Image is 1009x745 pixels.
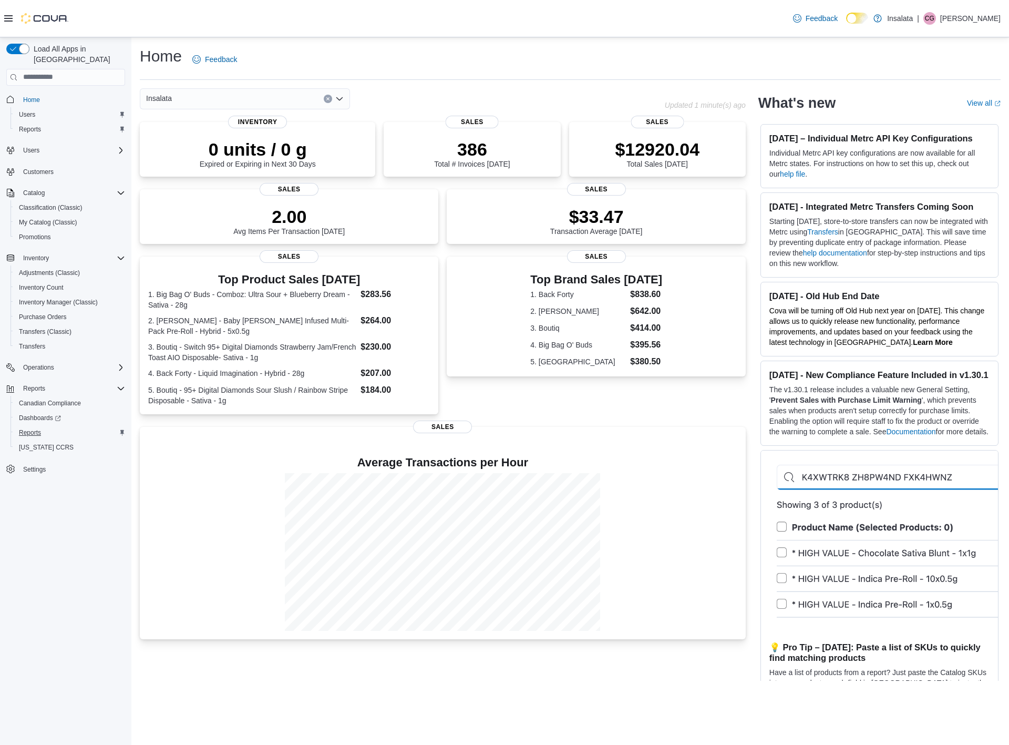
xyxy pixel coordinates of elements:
[2,381,129,396] button: Reports
[769,384,990,437] p: The v1.30.1 release includes a valuable new General Setting, ' ', which prevents sales when produ...
[15,216,81,229] a: My Catalog (Classic)
[11,107,129,122] button: Users
[15,412,65,424] a: Dashboards
[413,421,472,433] span: Sales
[11,295,129,310] button: Inventory Manager (Classic)
[615,139,699,160] p: $12920.04
[361,367,430,380] dd: $207.00
[11,339,129,354] button: Transfers
[925,12,934,25] span: CG
[19,125,41,134] span: Reports
[994,100,1001,107] svg: External link
[530,289,626,300] dt: 1. Back Forty
[19,166,58,178] a: Customers
[19,233,51,241] span: Promotions
[200,139,316,160] p: 0 units / 0 g
[23,189,45,197] span: Catalog
[260,250,318,263] span: Sales
[19,218,77,227] span: My Catalog (Classic)
[19,252,125,264] span: Inventory
[923,12,936,25] div: Christian Guay
[913,338,952,346] a: Learn More
[148,289,356,310] dt: 1. Big Bag O' Buds - Comboz: Ultra Sour + Blueberry Dream - Sativa - 28g
[23,146,39,155] span: Users
[15,340,125,353] span: Transfers
[19,94,44,106] a: Home
[19,462,125,475] span: Settings
[434,139,510,168] div: Total # Invoices [DATE]
[23,363,54,372] span: Operations
[148,342,356,363] dt: 3. Boutiq - Switch 95+ Digital Diamonds Strawberry Jam/French Toast AIO Disposable- Sativa - 1g
[530,306,626,317] dt: 2. [PERSON_NAME]
[630,305,662,318] dd: $642.00
[940,12,1001,25] p: [PERSON_NAME]
[15,325,76,338] a: Transfers (Classic)
[803,249,867,257] a: help documentation
[15,426,45,439] a: Reports
[15,123,125,136] span: Reports
[19,361,125,374] span: Operations
[146,92,172,105] span: Insalata
[2,143,129,158] button: Users
[148,368,356,379] dt: 4. Back Forty - Liquid Imagination - Hybrid - 28g
[23,96,40,104] span: Home
[361,288,430,301] dd: $283.56
[361,384,430,396] dd: $184.00
[530,340,626,350] dt: 4. Big Bag O' Buds
[19,298,98,307] span: Inventory Manager (Classic)
[19,269,80,277] span: Adjustments (Classic)
[19,399,81,407] span: Canadian Compliance
[200,139,316,168] div: Expired or Expiring in Next 30 Days
[665,101,746,109] p: Updated 1 minute(s) ago
[15,412,125,424] span: Dashboards
[19,361,58,374] button: Operations
[615,139,699,168] div: Total Sales [DATE]
[769,642,990,663] h3: 💡 Pro Tip – [DATE]: Paste a list of SKUs to quickly find matching products
[188,49,241,70] a: Feedback
[2,164,129,179] button: Customers
[769,148,990,179] p: Individual Metrc API key configurations are now available for all Metrc states. For instructions ...
[361,341,430,353] dd: $230.00
[19,443,74,452] span: [US_STATE] CCRS
[15,267,84,279] a: Adjustments (Classic)
[11,215,129,230] button: My Catalog (Classic)
[769,291,990,301] h3: [DATE] - Old Hub End Date
[335,95,344,103] button: Open list of options
[886,427,935,436] a: Documentation
[15,201,87,214] a: Classification (Classic)
[769,307,984,346] span: Cova will be turning off Old Hub next year on [DATE]. This change allows us to quickly release ne...
[361,314,430,327] dd: $264.00
[19,328,71,336] span: Transfers (Classic)
[567,250,626,263] span: Sales
[15,267,125,279] span: Adjustments (Classic)
[15,311,125,323] span: Purchase Orders
[807,228,838,236] a: Transfers
[789,8,842,29] a: Feedback
[15,231,55,243] a: Promotions
[2,251,129,266] button: Inventory
[11,230,129,244] button: Promotions
[530,323,626,333] dt: 3. Boutiq
[15,281,125,294] span: Inventory Count
[11,425,129,440] button: Reports
[550,206,643,227] p: $33.47
[15,201,125,214] span: Classification (Classic)
[15,123,45,136] a: Reports
[19,463,50,476] a: Settings
[15,426,125,439] span: Reports
[19,93,125,106] span: Home
[11,396,129,411] button: Canadian Compliance
[148,315,356,336] dt: 2. [PERSON_NAME] - Baby [PERSON_NAME] Infused Multi-Pack Pre-Roll - Hybrid - 5x0.5g
[19,414,61,422] span: Dashboards
[630,355,662,368] dd: $380.50
[15,441,78,454] a: [US_STATE] CCRS
[550,206,643,236] div: Transaction Average [DATE]
[780,170,805,178] a: help file
[917,12,919,25] p: |
[15,108,39,121] a: Users
[19,342,45,351] span: Transfers
[19,428,41,437] span: Reports
[140,46,182,67] h1: Home
[148,273,430,286] h3: Top Product Sales [DATE]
